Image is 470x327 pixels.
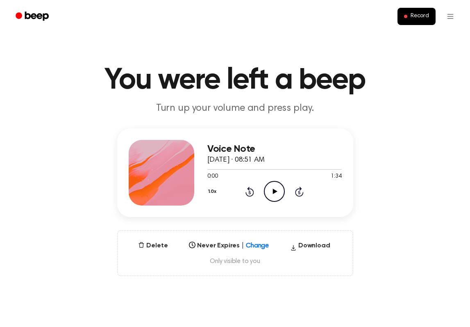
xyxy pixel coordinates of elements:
[287,241,334,254] button: Download
[397,8,436,25] button: Record
[207,156,265,164] span: [DATE] · 08:51 AM
[440,7,460,26] button: Open menu
[128,257,343,265] span: Only visible to you
[78,102,393,115] p: Turn up your volume and press play.
[135,241,171,251] button: Delete
[10,9,56,25] a: Beep
[25,66,445,95] h1: You were left a beep
[331,172,341,181] span: 1:34
[207,144,342,155] h3: Voice Note
[207,172,218,181] span: 0:00
[411,13,429,20] span: Record
[207,185,220,199] button: 1.0x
